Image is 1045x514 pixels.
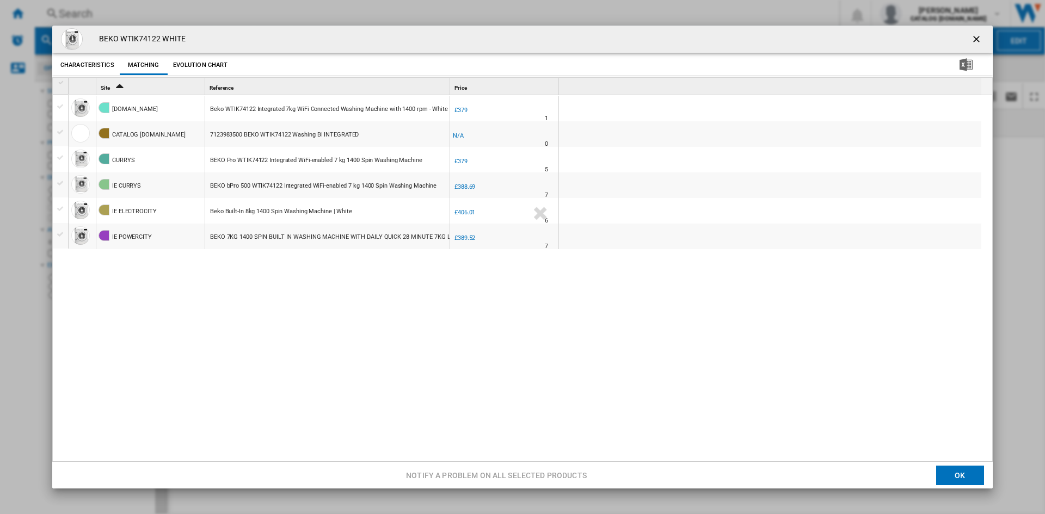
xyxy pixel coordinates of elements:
[205,172,450,197] div: https://www.currys.ie/products/beko-bpro-500-wtik74122-integrated-wifienabled-7-kg-1400-spin-wash...
[453,207,475,218] div: £406.01
[112,225,152,250] div: IE POWERCITY
[112,97,158,122] div: [DOMAIN_NAME]
[205,147,450,172] div: https://www.currys.co.uk/products/beko-pro-wtik74122-integrated-wifienabled-7-kg-1400-spin-washin...
[101,85,110,91] span: Site
[545,113,548,124] div: Delivery Time : 1 day
[561,78,981,95] div: Sort None
[454,183,475,190] div: £388.69
[205,224,450,249] div: https://powercity.ie/product/K74122
[112,122,186,147] div: CATALOG [DOMAIN_NAME]
[52,26,993,488] md-dialog: Product popup
[960,58,973,71] img: excel-24x24.png
[61,28,83,50] img: 10265765
[967,28,988,50] button: getI18NText('BUTTONS.CLOSE_DIALOG')
[71,78,96,95] div: Sort None
[112,148,134,173] div: CURRYS
[205,198,450,223] div: https://www.electrocity.ie/product/beko-built-in-8kg-1400-spin-washing-machine-white/
[545,241,548,252] div: Delivery Time : 7 days
[207,78,450,95] div: Sort None
[545,190,548,201] div: Delivery Time : 7 days
[403,465,590,485] button: Notify a problem on all selected products
[545,164,548,175] div: Delivery Time : 5 days
[111,85,128,91] span: Sort Ascending
[210,174,437,199] div: BEKO bPro 500 WTIK74122 Integrated WiFi-enabled 7 kg 1400 Spin Washing Machine
[58,55,117,75] button: Characteristics
[170,55,231,75] button: Evolution chart
[454,107,468,114] div: £379
[210,97,474,122] div: Beko WTIK74122 Integrated 7kg WiFi Connected Washing Machine with 1400 rpm - White - A Rated
[453,156,468,167] div: £379
[210,199,352,224] div: Beko Built-In 8kg 1400 Spin Washing Machine | White
[454,234,475,241] div: £389.52
[210,85,233,91] span: Reference
[545,215,548,226] div: Delivery Time : 6 days
[453,105,468,116] div: £379
[210,148,422,173] div: BEKO Pro WTIK74122 Integrated WiFi-enabled 7 kg 1400 Spin Washing Machine
[942,55,990,75] button: Download in Excel
[454,158,468,165] div: £379
[99,78,205,95] div: Sort Ascending
[210,122,359,147] div: 7123983500 BEKO WTIK74122 Washing BI INTEGRATED
[99,78,205,95] div: Site Sort Ascending
[120,55,168,75] button: Matching
[453,131,464,141] div: N/A
[453,182,475,193] div: £388.69
[453,233,475,244] div: £389.52
[454,85,467,91] span: Price
[971,34,984,47] ng-md-icon: getI18NText('BUTTONS.CLOSE_DIALOG')
[207,78,450,95] div: Reference Sort None
[452,78,558,95] div: Sort None
[112,174,141,199] div: IE CURRYS
[454,209,475,216] div: £406.01
[112,199,157,224] div: IE ELECTROCITY
[545,139,548,150] div: Delivery Time : 0 day
[94,34,186,45] h4: BEKO WTIK74122 WHITE
[205,121,450,146] div: 7123983500
[452,78,558,95] div: Price Sort None
[936,465,984,485] button: OK
[205,96,450,121] div: https://ao.com/product/wtik74122-beko-washing-machine-white-102438-1.aspx
[210,225,513,250] div: BEKO 7KG 1400 SPIN BUILT IN WASHING MACHINE WITH DAILY QUICK 28 MINUTE 7KG LOAD WASH WTIK74122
